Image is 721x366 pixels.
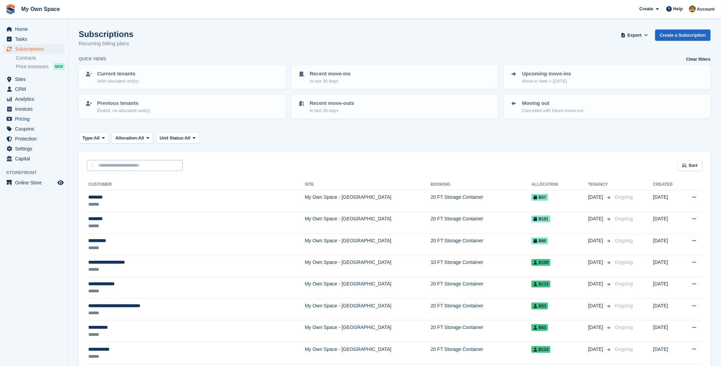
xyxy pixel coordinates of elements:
a: My Own Space [18,3,63,15]
td: [DATE] [653,299,682,320]
p: Recent move-outs [310,99,354,107]
h1: Subscriptions [79,29,133,39]
span: B80 [531,237,548,244]
td: [DATE] [653,190,682,212]
a: menu [3,24,65,34]
a: menu [3,134,65,144]
a: menu [3,154,65,163]
span: Unit Status: [160,135,185,142]
button: Allocation: All [112,132,153,144]
span: Export [628,32,642,39]
a: menu [3,94,65,104]
td: My Own Space - [GEOGRAPHIC_DATA] [305,190,431,212]
span: Ongoing [615,194,633,200]
p: Cancelled with future move-out [522,107,583,114]
td: 20 FT Storage Container [431,342,532,364]
td: 10 FT Storage Container [431,255,532,277]
td: My Own Space - [GEOGRAPHIC_DATA] [305,342,431,364]
a: menu [3,124,65,134]
a: Clear filters [686,56,711,63]
span: [DATE] [588,259,605,266]
span: Sort [689,162,698,169]
a: Create a Subscription [655,29,711,41]
p: In last 30 days [310,78,351,85]
p: Moving out [522,99,583,107]
td: My Own Space - [GEOGRAPHIC_DATA] [305,233,431,255]
a: menu [3,144,65,154]
span: Pricing [15,114,56,124]
span: [DATE] [588,302,605,309]
td: My Own Space - [GEOGRAPHIC_DATA] [305,212,431,233]
span: Capital [15,154,56,163]
span: Ongoing [615,303,633,308]
img: Keely Collin [689,5,696,12]
p: In last 30 days [310,107,354,114]
td: [DATE] [653,233,682,255]
a: menu [3,44,65,54]
span: Online Store [15,178,56,187]
span: Ongoing [615,281,633,286]
span: Help [673,5,683,12]
a: menu [3,114,65,124]
h6: Quick views [79,56,106,62]
td: [DATE] [653,212,682,233]
img: stora-icon-8386f47178a22dfd0bd8f6a31ec36ba5ce8667c1dd55bd0f319d3a0aa187defe.svg [5,4,16,14]
a: Previous tenants Ended, no allocated unit(s) [79,95,285,118]
td: [DATE] [653,342,682,364]
a: Preview store [56,179,65,187]
span: Ongoing [615,238,633,243]
span: Price increases [16,63,49,70]
span: [DATE] [588,215,605,222]
span: Invoices [15,104,56,114]
span: Ongoing [615,259,633,265]
span: Create [640,5,653,12]
td: My Own Space - [GEOGRAPHIC_DATA] [305,277,431,298]
span: Ongoing [615,216,633,221]
button: Export [620,29,650,41]
span: Protection [15,134,56,144]
a: Recent move-outs In last 30 days [292,95,498,118]
a: Moving out Cancelled with future move-out [504,95,710,118]
span: [DATE] [588,280,605,288]
span: All [138,135,144,142]
a: menu [3,34,65,44]
span: B114 [531,346,551,353]
a: Current tenants With allocated unit(s) [79,66,285,88]
button: Type: All [79,132,109,144]
p: Move-in date > [DATE] [522,78,571,85]
span: Type: [82,135,94,142]
span: [DATE] [588,324,605,331]
p: Upcoming move-ins [522,70,571,78]
td: 20 FT Storage Container [431,277,532,298]
span: Home [15,24,56,34]
span: [DATE] [588,346,605,353]
td: 20 FT Storage Container [431,320,532,342]
span: CRM [15,84,56,94]
span: [DATE] [588,194,605,201]
td: My Own Space - [GEOGRAPHIC_DATA] [305,320,431,342]
span: B63 [531,324,548,331]
span: Account [697,6,715,13]
td: [DATE] [653,320,682,342]
span: Coupons [15,124,56,134]
span: Subscriptions [15,44,56,54]
p: Recent move-ins [310,70,351,78]
td: [DATE] [653,277,682,298]
a: Upcoming move-ins Move-in date > [DATE] [504,66,710,88]
th: Created [653,179,682,190]
a: menu [3,84,65,94]
span: Analytics [15,94,56,104]
th: Booking [431,179,532,190]
div: NEW [53,63,65,70]
td: 20 FT Storage Container [431,190,532,212]
th: Customer [87,179,305,190]
a: menu [3,104,65,114]
span: Settings [15,144,56,154]
span: Storefront [6,169,68,176]
span: Sites [15,74,56,84]
span: B113 [531,281,551,288]
a: Contracts [16,55,65,61]
td: My Own Space - [GEOGRAPHIC_DATA] [305,299,431,320]
td: My Own Space - [GEOGRAPHIC_DATA] [305,255,431,277]
span: Ongoing [615,346,633,352]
